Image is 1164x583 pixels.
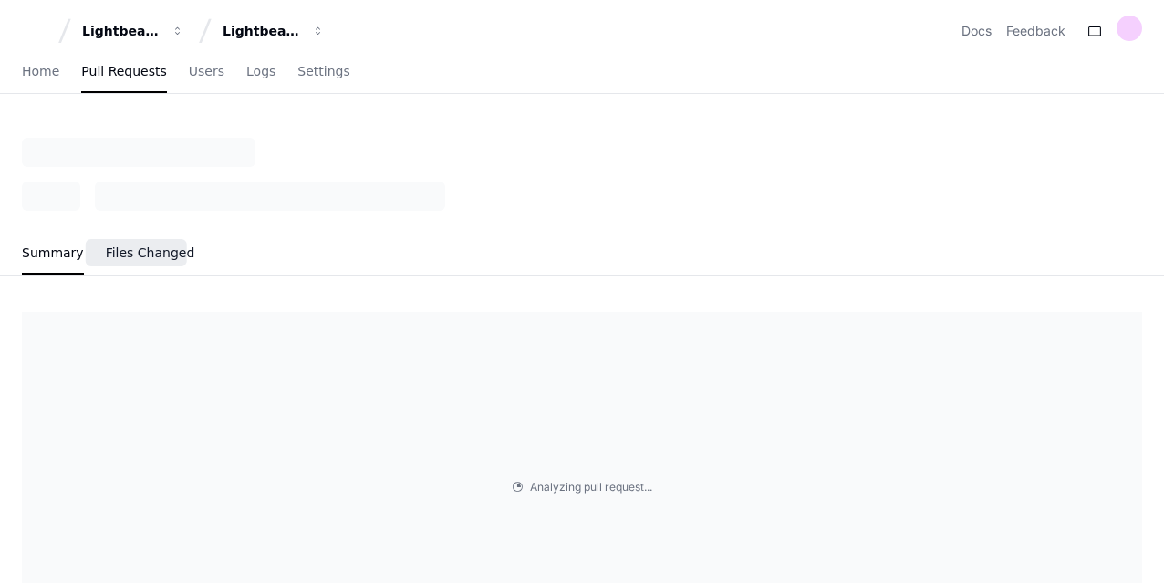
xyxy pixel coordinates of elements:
[215,15,332,47] button: Lightbeam Health Solutions
[246,51,275,93] a: Logs
[189,51,224,93] a: Users
[961,22,992,40] a: Docs
[530,480,644,495] span: Analyzing pull request
[223,22,301,40] div: Lightbeam Health Solutions
[297,66,349,77] span: Settings
[22,66,59,77] span: Home
[297,51,349,93] a: Settings
[647,480,650,494] span: .
[75,15,192,47] button: Lightbeam Health
[644,480,647,494] span: .
[81,66,166,77] span: Pull Requests
[22,247,84,258] span: Summary
[1006,22,1065,40] button: Feedback
[189,66,224,77] span: Users
[246,66,275,77] span: Logs
[650,480,652,494] span: .
[106,247,195,258] span: Files Changed
[82,22,161,40] div: Lightbeam Health
[81,51,166,93] a: Pull Requests
[22,51,59,93] a: Home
